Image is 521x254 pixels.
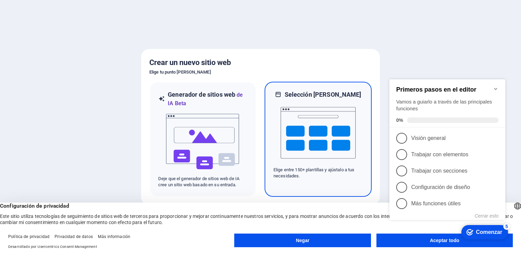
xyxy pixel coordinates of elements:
[25,124,74,130] font: Más funciones útiles
[158,176,248,188] p: Deje que el generador de sitios web de IA cree un sitio web basado en su entrada.
[106,10,112,15] div: Minimizar la lista de verificación
[168,92,243,107] span: de IA Beta
[149,82,256,197] div: Generador de sitios webde IA BetaIADeje que el generador de sitios web de IA cree un sitio web ba...
[89,153,116,159] div: Comenzar
[25,59,59,65] font: Visión general
[25,75,82,81] font: Trabajar con elementos
[10,41,20,47] span: 0%
[117,147,123,154] div: 5
[265,82,372,197] div: Selección [PERSON_NAME]Elige entre 150+ plantillas y ajústalo a tus necesidades.
[149,68,372,76] h6: Elige tu punto [PERSON_NAME]
[3,103,119,119] li: Configuración de diseño
[168,91,248,108] h6: Generador de sitios web
[3,70,119,86] li: Trabajar con elementos
[3,86,119,103] li: Trabajar con secciones
[273,167,363,179] p: Elige entre 150+ plantillas y ajústalo a tus necesidades.
[88,137,112,142] button: Cerrar esto
[75,149,121,163] div: Comenzar 5 artículos restantes, 0% completado
[10,10,112,17] h2: Primeros pasos en el editor
[149,57,372,68] h5: Crear un nuevo sitio web
[3,54,119,70] li: Visión general
[25,108,84,114] font: Configuración de diseño
[3,119,119,136] li: Más funciones útiles
[285,91,361,99] h6: Selección [PERSON_NAME]
[10,22,112,36] div: Vamos a guiarlo a través de las principales funciones
[165,108,240,176] img: IA
[25,92,81,97] font: Trabajar con secciones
